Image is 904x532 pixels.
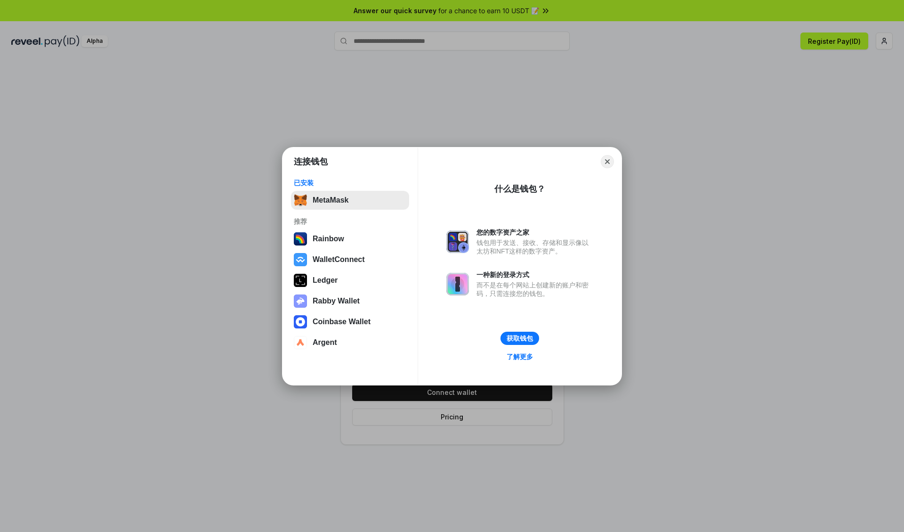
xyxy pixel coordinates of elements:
[313,338,337,347] div: Argent
[446,273,469,295] img: svg+xml,%3Csvg%20xmlns%3D%22http%3A%2F%2Fwww.w3.org%2F2000%2Fsvg%22%20fill%3D%22none%22%20viewBox...
[291,271,409,290] button: Ledger
[294,315,307,328] img: svg+xml,%3Csvg%20width%3D%2228%22%20height%3D%2228%22%20viewBox%3D%220%200%2028%2028%22%20fill%3D...
[291,191,409,210] button: MetaMask
[500,332,539,345] button: 获取钱包
[476,270,593,279] div: 一种新的登录方式
[291,312,409,331] button: Coinbase Wallet
[294,179,406,187] div: 已安装
[313,276,338,285] div: Ledger
[313,255,365,264] div: WalletConnect
[507,352,533,361] div: 了解更多
[291,250,409,269] button: WalletConnect
[294,274,307,287] img: svg+xml,%3Csvg%20xmlns%3D%22http%3A%2F%2Fwww.w3.org%2F2000%2Fsvg%22%20width%3D%2228%22%20height%3...
[294,217,406,226] div: 推荐
[446,230,469,253] img: svg+xml,%3Csvg%20xmlns%3D%22http%3A%2F%2Fwww.w3.org%2F2000%2Fsvg%22%20fill%3D%22none%22%20viewBox...
[313,235,344,243] div: Rainbow
[291,292,409,311] button: Rabby Wallet
[601,155,614,168] button: Close
[291,229,409,248] button: Rainbow
[476,281,593,298] div: 而不是在每个网站上创建新的账户和密码，只需连接您的钱包。
[494,183,545,195] div: 什么是钱包？
[294,156,328,167] h1: 连接钱包
[291,333,409,352] button: Argent
[294,295,307,308] img: svg+xml,%3Csvg%20xmlns%3D%22http%3A%2F%2Fwww.w3.org%2F2000%2Fsvg%22%20fill%3D%22none%22%20viewBox...
[507,334,533,343] div: 获取钱包
[294,232,307,246] img: svg+xml,%3Csvg%20width%3D%22120%22%20height%3D%22120%22%20viewBox%3D%220%200%20120%20120%22%20fil...
[294,194,307,207] img: svg+xml,%3Csvg%20fill%3D%22none%22%20height%3D%2233%22%20viewBox%3D%220%200%2035%2033%22%20width%...
[313,297,360,305] div: Rabby Wallet
[476,238,593,255] div: 钱包用于发送、接收、存储和显示像以太坊和NFT这样的数字资产。
[501,351,539,363] a: 了解更多
[294,253,307,266] img: svg+xml,%3Csvg%20width%3D%2228%22%20height%3D%2228%22%20viewBox%3D%220%200%2028%2028%22%20fill%3D...
[313,318,371,326] div: Coinbase Wallet
[476,228,593,237] div: 您的数字资产之家
[294,336,307,349] img: svg+xml,%3Csvg%20width%3D%2228%22%20height%3D%2228%22%20viewBox%3D%220%200%2028%2028%22%20fill%3D...
[313,196,348,205] div: MetaMask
